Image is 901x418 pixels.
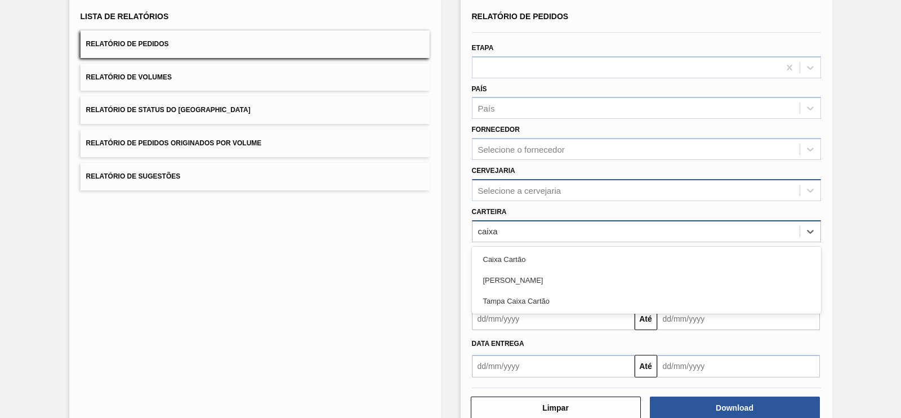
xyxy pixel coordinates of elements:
div: Tampa Caixa Cartão [472,291,821,312]
span: Relatório de Status do [GEOGRAPHIC_DATA] [86,106,251,114]
button: Relatório de Sugestões [81,163,430,190]
input: dd/mm/yyyy [472,355,635,377]
label: Fornecedor [472,126,520,134]
span: Relatório de Pedidos [472,12,569,21]
label: País [472,85,487,93]
input: dd/mm/yyyy [657,308,820,330]
label: Carteira [472,208,507,216]
button: Relatório de Status do [GEOGRAPHIC_DATA] [81,96,430,124]
div: Selecione a cervejaria [478,185,561,195]
input: dd/mm/yyyy [657,355,820,377]
div: [PERSON_NAME] [472,270,821,291]
div: Caixa Cartão [472,249,821,270]
label: Cervejaria [472,167,515,175]
span: Relatório de Volumes [86,73,172,81]
button: Até [635,355,657,377]
div: País [478,104,495,113]
label: Etapa [472,44,494,52]
button: Até [635,308,657,330]
button: Relatório de Pedidos Originados por Volume [81,130,430,157]
input: dd/mm/yyyy [472,308,635,330]
span: Data entrega [472,340,524,348]
span: Lista de Relatórios [81,12,169,21]
span: Relatório de Sugestões [86,172,181,180]
span: Relatório de Pedidos Originados por Volume [86,139,262,147]
div: Selecione o fornecedor [478,145,565,154]
button: Relatório de Volumes [81,64,430,91]
button: Relatório de Pedidos [81,30,430,58]
span: Relatório de Pedidos [86,40,169,48]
